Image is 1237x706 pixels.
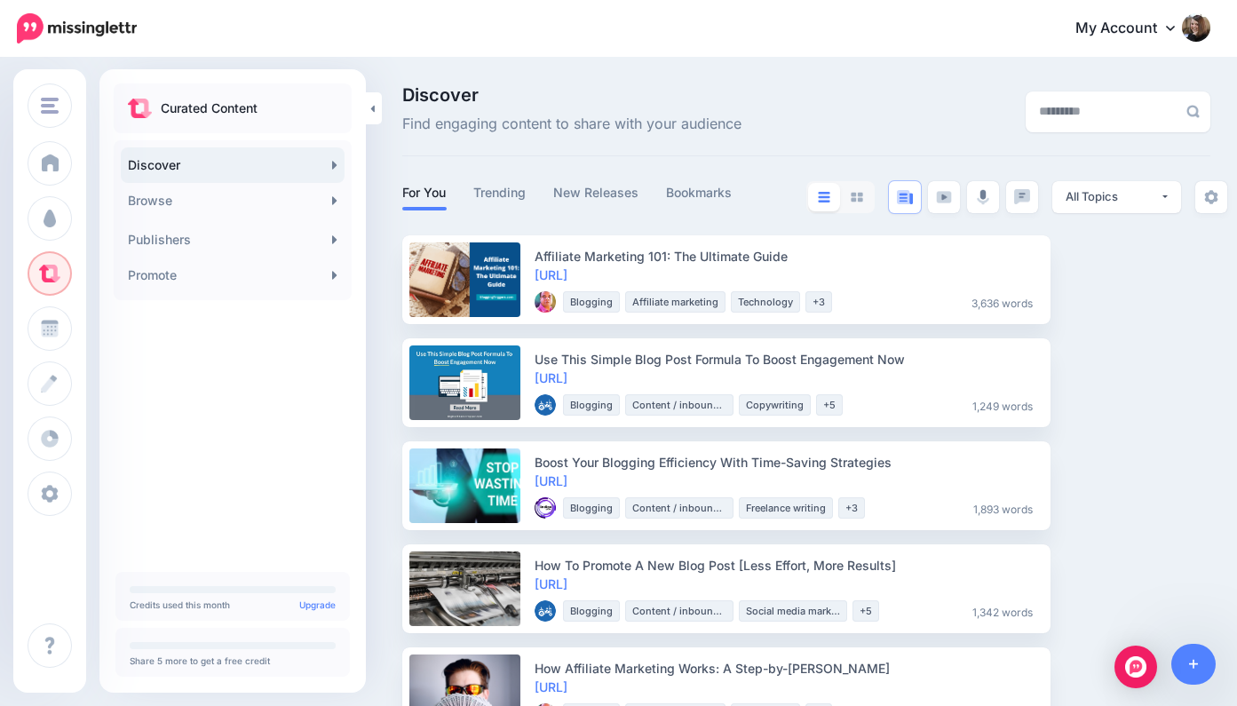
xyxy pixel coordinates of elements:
[1066,188,1160,205] div: All Topics
[563,394,620,416] li: Blogging
[535,247,1040,266] div: Affiliate Marketing 101: The Ultimate Guide
[535,370,567,385] a: [URL]
[563,497,620,519] li: Blogging
[965,394,1040,416] li: 1,249 words
[1204,190,1218,204] img: settings-grey.png
[535,659,1040,678] div: How Affiliate Marketing Works: A Step-by-[PERSON_NAME]
[402,113,741,136] span: Find engaging content to share with your audience
[535,473,567,488] a: [URL]
[1186,105,1200,118] img: search-grey-6.png
[17,13,137,44] img: Missinglettr
[805,291,832,313] li: +3
[936,191,952,203] img: video-grey.png
[121,222,345,258] a: Publishers
[1058,7,1210,51] a: My Account
[966,497,1040,519] li: 1,893 words
[739,497,833,519] li: Freelance writing
[121,258,345,293] a: Promote
[563,600,620,622] li: Blogging
[739,394,811,416] li: Copywriting
[161,98,258,119] p: Curated Content
[535,600,556,622] img: IMKA3ZTB8OR3YZ46JR4QORPTXK78X2RY_thumb.png
[731,291,800,313] li: Technology
[1114,646,1157,688] div: Open Intercom Messenger
[128,99,152,118] img: curate.png
[535,267,567,282] a: [URL]
[41,98,59,114] img: menu.png
[553,182,639,203] a: New Releases
[535,679,567,694] a: [URL]
[666,182,733,203] a: Bookmarks
[402,86,741,104] span: Discover
[535,556,1040,575] div: How To Promote A New Blog Post [Less Effort, More Results]
[563,291,620,313] li: Blogging
[121,183,345,218] a: Browse
[852,600,879,622] li: +5
[121,147,345,183] a: Discover
[625,497,733,519] li: Content / inbound marketing
[535,350,1040,369] div: Use This Simple Blog Post Formula To Boost Engagement Now
[625,394,733,416] li: Content / inbound marketing
[1014,189,1030,204] img: chat-square-grey.png
[851,192,863,202] img: grid-grey.png
[535,453,1040,472] div: Boost Your Blogging Efficiency With Time-Saving Strategies
[402,182,447,203] a: For You
[625,291,726,313] li: Affiliate marketing
[535,291,556,313] img: Q4V7QUO4NL7KLF7ETPAEVJZD8V2L8K9O_thumb.jpg
[473,182,527,203] a: Trending
[965,600,1040,622] li: 1,342 words
[897,190,913,204] img: article-blue.png
[816,394,843,416] li: +5
[818,192,830,202] img: list-blue.png
[625,600,733,622] li: Content / inbound marketing
[535,576,567,591] a: [URL]
[1052,181,1181,213] button: All Topics
[977,189,989,205] img: microphone-grey.png
[739,600,847,622] li: Social media marketing
[964,291,1040,313] li: 3,636 words
[535,497,556,519] img: 90130087_138905510995911_3962926002866225152_n-bsa101117_thumb.png
[838,497,865,519] li: +3
[535,394,556,416] img: IMKA3ZTB8OR3YZ46JR4QORPTXK78X2RY_thumb.png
